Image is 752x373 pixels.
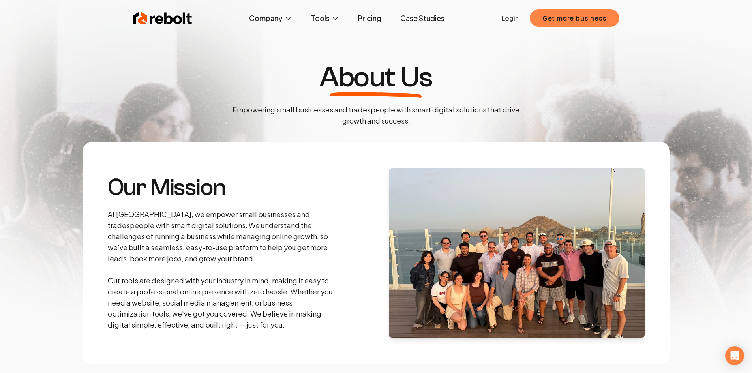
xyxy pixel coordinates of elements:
img: Rebolt Logo [133,10,192,26]
h1: About Us [319,63,432,92]
a: Pricing [352,10,388,26]
p: At [GEOGRAPHIC_DATA], we empower small businesses and tradespeople with smart digital solutions. ... [108,209,335,330]
a: Login [502,13,519,23]
button: Get more business [530,9,619,27]
button: Tools [305,10,345,26]
img: About [389,168,645,338]
p: Empowering small businesses and tradespeople with smart digital solutions that drive growth and s... [226,104,526,126]
div: Open Intercom Messenger [725,346,744,365]
a: Case Studies [394,10,451,26]
button: Company [243,10,298,26]
h3: Our Mission [108,176,335,199]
